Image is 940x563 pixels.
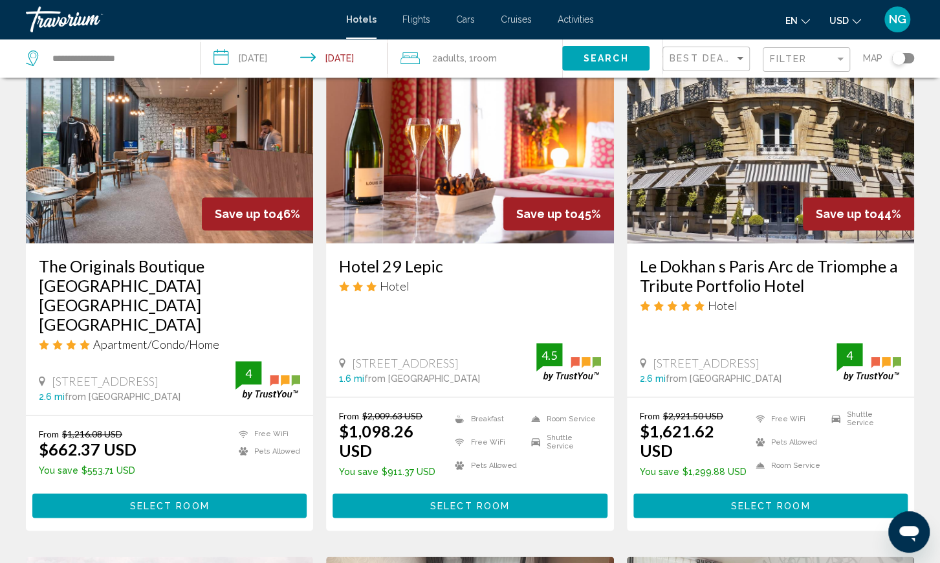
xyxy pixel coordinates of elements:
[730,501,810,511] span: Select Room
[763,47,850,73] button: Filter
[448,434,525,450] li: Free WiFi
[536,343,601,381] img: trustyou-badge.svg
[39,337,300,351] div: 4 star Apartment
[749,434,825,450] li: Pets Allowed
[39,392,65,402] span: 2.6 mi
[432,49,464,67] span: 2
[785,16,798,26] span: en
[39,256,300,334] a: The Originals Boutique [GEOGRAPHIC_DATA] [GEOGRAPHIC_DATA] [GEOGRAPHIC_DATA]
[202,197,313,230] div: 46%
[201,39,388,78] button: Check-in date: Nov 24, 2025 Check-out date: Nov 30, 2025
[503,197,614,230] div: 45%
[663,410,723,421] del: $2,921.50 USD
[836,343,901,381] img: trustyou-badge.svg
[339,467,448,477] p: $911.37 USD
[640,467,749,477] p: $1,299.88 USD
[364,373,480,384] span: from [GEOGRAPHIC_DATA]
[829,11,861,30] button: Change currency
[829,16,849,26] span: USD
[339,279,600,293] div: 3 star Hotel
[430,501,510,511] span: Select Room
[39,428,59,439] span: From
[333,493,607,517] button: Select Room
[93,337,219,351] span: Apartment/Condo/Home
[448,457,525,474] li: Pets Allowed
[464,49,496,67] span: , 1
[215,207,276,221] span: Save up to
[640,467,679,477] span: You save
[402,14,430,25] a: Flights
[889,13,906,26] span: NG
[825,410,901,427] li: Shuttle Service
[501,14,532,25] a: Cruises
[339,421,413,460] ins: $1,098.26 USD
[339,373,364,384] span: 1.6 mi
[448,410,525,427] li: Breakfast
[749,457,825,474] li: Room Service
[62,428,122,439] del: $1,216.08 USD
[640,298,901,313] div: 5 star Hotel
[339,467,378,477] span: You save
[333,496,607,511] a: Select Room
[803,197,914,230] div: 44%
[536,348,562,363] div: 4.5
[39,439,137,459] ins: $662.37 USD
[640,373,666,384] span: 2.6 mi
[32,493,307,517] button: Select Room
[836,348,862,363] div: 4
[666,373,782,384] span: from [GEOGRAPHIC_DATA]
[26,36,313,243] img: Hotel image
[232,446,300,457] li: Pets Allowed
[352,356,459,370] span: [STREET_ADDRESS]
[39,465,78,476] span: You save
[882,52,914,64] button: Toggle map
[235,366,261,381] div: 4
[525,410,601,427] li: Room Service
[708,298,738,313] span: Hotel
[562,46,650,70] button: Search
[653,356,760,370] span: [STREET_ADDRESS]
[388,39,562,78] button: Travelers: 2 adults, 0 children
[232,428,300,439] li: Free WiFi
[816,207,877,221] span: Save up to
[640,421,714,460] ins: $1,621.62 USD
[362,410,422,421] del: $2,009.63 USD
[26,6,333,32] a: Travorium
[339,256,600,276] a: Hotel 29 Lepic
[516,207,578,221] span: Save up to
[235,361,300,399] img: trustyou-badge.svg
[770,54,807,64] span: Filter
[39,465,137,476] p: $553.71 USD
[640,256,901,295] a: Le Dokhan s Paris Arc de Triomphe a Tribute Portfolio Hotel
[346,14,377,25] a: Hotels
[558,14,594,25] a: Activities
[339,410,359,421] span: From
[863,49,882,67] span: Map
[749,410,825,427] li: Free WiFi
[32,496,307,511] a: Select Room
[65,392,180,402] span: from [GEOGRAPHIC_DATA]
[633,496,908,511] a: Select Room
[326,36,613,243] img: Hotel image
[525,434,601,450] li: Shuttle Service
[456,14,475,25] a: Cars
[785,11,810,30] button: Change language
[670,53,738,63] span: Best Deals
[584,54,629,64] span: Search
[888,511,930,553] iframe: Button to launch messaging window
[880,6,914,33] button: User Menu
[380,279,410,293] span: Hotel
[52,374,158,388] span: [STREET_ADDRESS]
[627,36,914,243] img: Hotel image
[670,54,746,65] mat-select: Sort by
